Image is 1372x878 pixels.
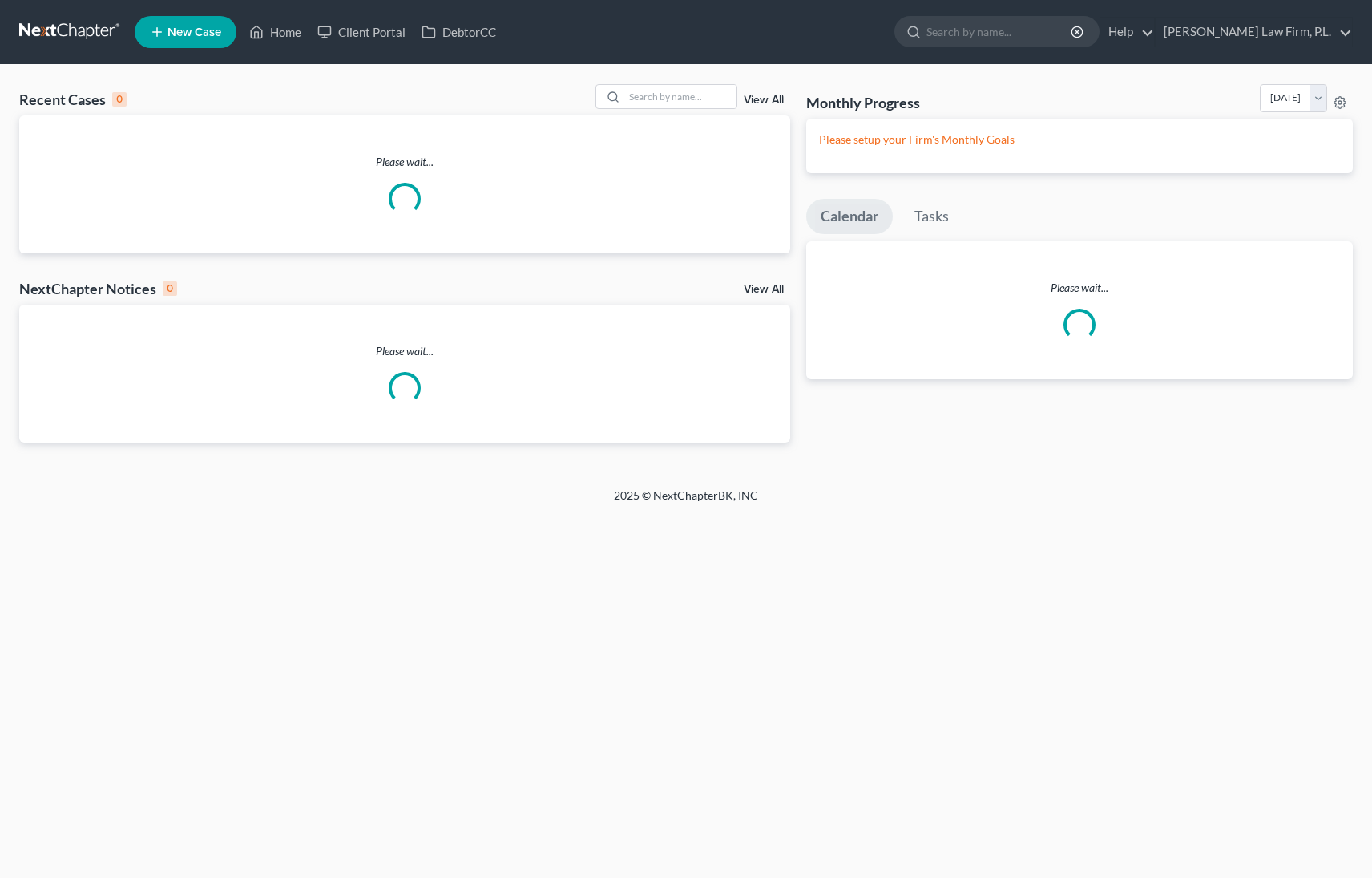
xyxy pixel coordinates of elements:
[744,284,784,295] a: View All
[112,92,127,107] div: 0
[19,154,790,170] p: Please wait...
[163,281,177,296] div: 0
[1100,18,1154,47] a: Help
[1156,18,1352,47] a: [PERSON_NAME] Law Firm, P.L.
[926,17,1073,47] input: Search by name...
[806,280,1353,296] p: Please wait...
[167,26,221,38] span: New Case
[414,18,504,47] a: DebtorCC
[309,18,414,47] a: Client Portal
[900,199,963,234] a: Tasks
[744,95,784,106] a: View All
[19,90,127,109] div: Recent Cases
[806,93,920,112] h3: Monthly Progress
[19,343,790,359] p: Please wait...
[229,488,1143,516] div: 2025 © NextChapterBK, INC
[19,279,177,298] div: NextChapter Notices
[806,199,893,234] a: Calendar
[241,18,309,47] a: Home
[819,131,1340,148] p: Please setup your Firm's Monthly Goals
[624,85,736,108] input: Search by name...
